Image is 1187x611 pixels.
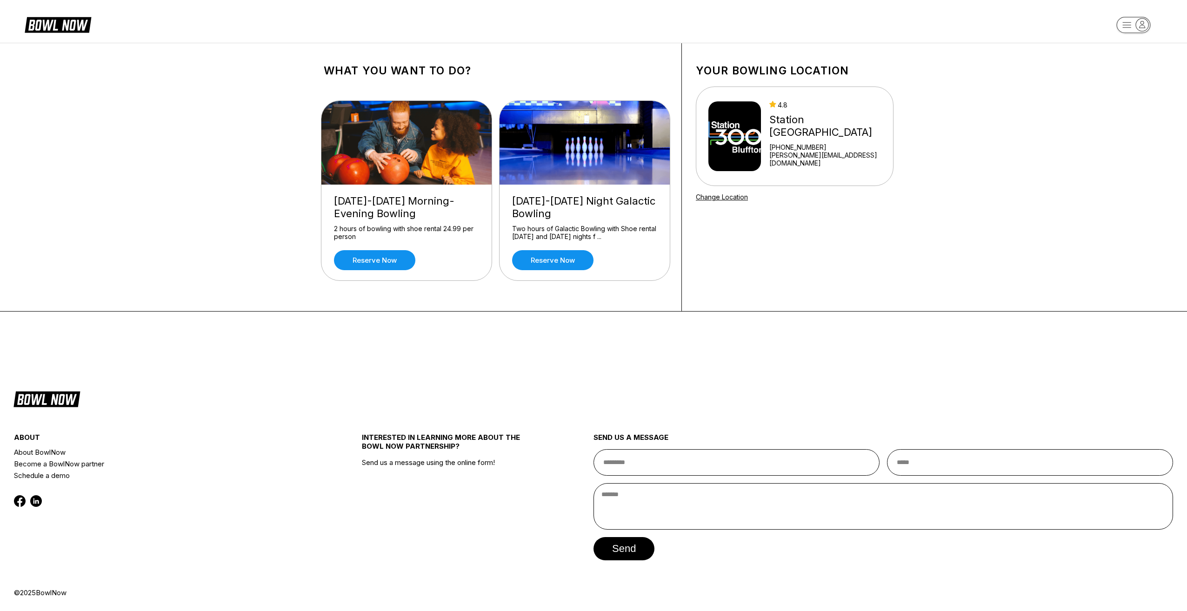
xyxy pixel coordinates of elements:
a: About BowlNow [14,446,304,458]
img: Friday-Saturday Night Galactic Bowling [500,101,671,185]
a: Become a BowlNow partner [14,458,304,470]
a: Change Location [696,193,748,201]
div: 4.8 [769,101,889,109]
button: send [593,537,654,560]
div: [DATE]-[DATE] Morning-Evening Bowling [334,195,479,220]
div: Station [GEOGRAPHIC_DATA] [769,113,889,139]
div: about [14,433,304,446]
div: Two hours of Galactic Bowling with Shoe rental [DATE] and [DATE] nights f ... [512,225,657,241]
h1: Your bowling location [696,64,894,77]
div: 2 hours of bowling with shoe rental 24.99 per person [334,225,479,241]
div: [DATE]-[DATE] Night Galactic Bowling [512,195,657,220]
img: Friday-Sunday Morning-Evening Bowling [321,101,493,185]
h1: What you want to do? [324,64,667,77]
a: Reserve now [512,250,593,270]
a: Reserve now [334,250,415,270]
div: INTERESTED IN LEARNING MORE ABOUT THE BOWL NOW PARTNERSHIP? [362,433,536,458]
a: [PERSON_NAME][EMAIL_ADDRESS][DOMAIN_NAME] [769,151,889,167]
div: © 2025 BowlNow [14,588,1173,597]
div: [PHONE_NUMBER] [769,143,889,151]
img: Station 300 Bluffton [708,101,761,171]
div: Send us a message using the online form! [362,412,536,588]
div: send us a message [593,433,1173,449]
a: Schedule a demo [14,470,304,481]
